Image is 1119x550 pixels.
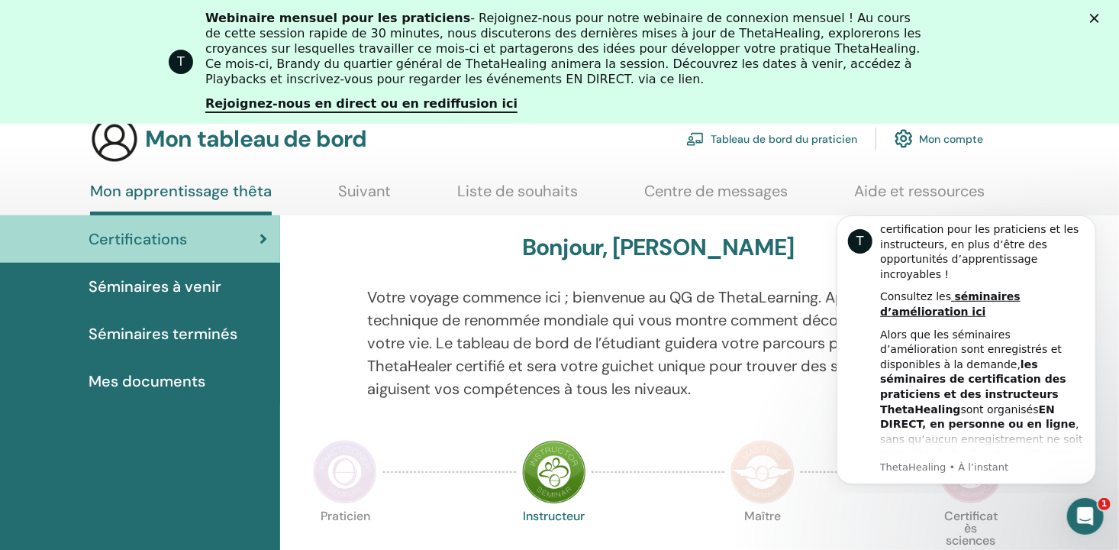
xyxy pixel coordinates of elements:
[814,202,1119,493] iframe: Intercom notifications message
[89,370,205,393] span: Mes documents
[522,440,586,504] img: Instructeur
[1098,498,1111,510] span: 1
[169,50,193,74] div: Image de profil pour ThetaHealing
[686,121,857,155] a: Tableau de bord du praticien
[89,322,237,345] span: Séminaires terminés
[686,132,705,146] img: chalkboard-teacher.svg
[90,182,272,215] a: Mon apprentissage thêta
[205,11,470,25] b: Webinaire mensuel pour les praticiens
[89,228,187,251] span: Certifications
[854,182,985,212] a: Aide et ressources
[1090,14,1105,23] div: Fermer
[368,286,949,400] p: Votre voyage commence ici ; bienvenue au QG de ThetaLearning. Apprenez la technique de renommée m...
[730,440,795,504] img: Maître
[338,182,391,212] a: Suivant
[145,125,367,153] h3: Mon tableau de bord
[205,96,518,113] a: Rejoignez-nous en direct ou en rediffusion ici
[895,121,983,155] a: Mon compte
[522,234,794,261] h3: Bonjour, [PERSON_NAME]
[205,11,926,87] div: - Rejoignez-nous pour notre webinaire de connexion mensuel ! Au cours de cette session rapide de ...
[89,275,221,298] span: Séminaires à venir
[313,440,377,504] img: Praticien
[711,132,857,146] font: Tableau de bord du praticien
[1067,498,1104,535] iframe: Intercom live chat
[457,182,578,212] a: Liste de souhaits
[919,132,983,146] font: Mon compte
[895,125,913,151] img: cog.svg
[90,115,139,163] img: generic-user-icon.jpg
[644,182,788,212] a: Centre de messages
